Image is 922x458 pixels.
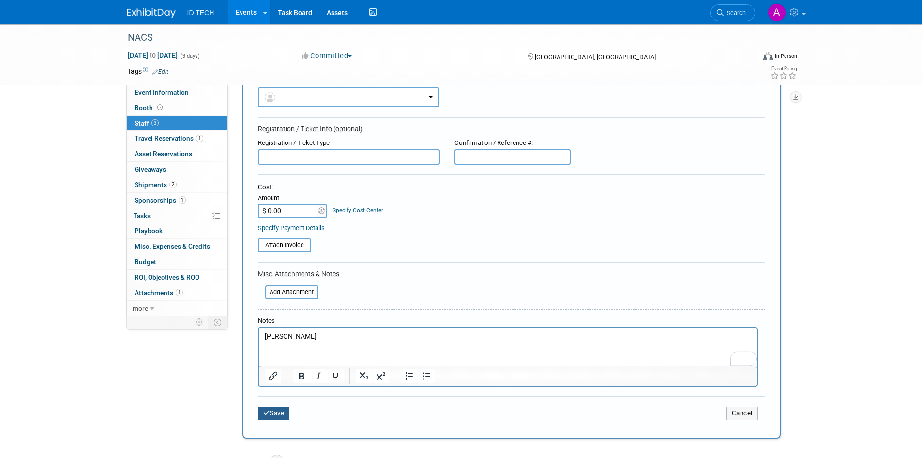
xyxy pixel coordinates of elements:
[373,369,389,383] button: Superscript
[127,193,227,208] a: Sponsorships1
[135,273,199,281] span: ROI, Objectives & ROO
[258,183,765,192] div: Cost:
[191,316,208,329] td: Personalize Event Tab Strip
[401,369,418,383] button: Numbered list
[134,212,151,220] span: Tasks
[293,369,310,383] button: Bold
[135,227,163,235] span: Playbook
[127,131,227,146] a: Travel Reservations1
[135,88,189,96] span: Event Information
[258,139,440,148] div: Registration / Ticket Type
[135,196,186,204] span: Sponsorships
[15,16,23,23] img: logo_orange.svg
[356,369,372,383] button: Subscript
[135,181,177,189] span: Shipments
[258,269,765,279] div: Misc. Attachments & Notes
[135,165,166,173] span: Giveaways
[127,177,227,192] a: Shipments2
[454,139,571,148] div: Confirmation / Reference #:
[135,242,210,250] span: Misc. Expenses & Credits
[208,316,227,329] td: Toggle Event Tabs
[258,124,765,134] div: Registration / Ticket Info (optional)
[259,328,757,366] iframe: Rich Text Area
[327,369,344,383] button: Underline
[152,68,168,75] a: Edit
[258,224,325,232] a: Specify Payment Details
[133,304,148,312] span: more
[127,239,227,254] a: Misc. Expenses & Credits
[96,56,104,64] img: tab_keywords_by_traffic_grey.svg
[127,270,227,285] a: ROI, Objectives & ROO
[763,52,773,60] img: Format-Inperson.png
[176,289,183,296] span: 1
[774,52,797,60] div: In-Person
[333,207,383,214] a: Specify Cost Center
[418,369,435,383] button: Bullet list
[179,196,186,204] span: 1
[724,9,746,16] span: Search
[107,57,163,63] div: Keywords by Traffic
[196,135,203,142] span: 1
[298,51,356,61] button: Committed
[310,369,327,383] button: Italic
[151,119,159,126] span: 3
[127,116,227,131] a: Staff3
[127,208,227,223] a: Tasks
[698,50,798,65] div: Event Format
[127,254,227,269] a: Budget
[127,146,227,161] a: Asset Reservations
[710,4,755,21] a: Search
[15,25,23,33] img: website_grey.svg
[127,66,168,76] td: Tags
[135,119,159,127] span: Staff
[265,369,281,383] button: Insert/edit link
[37,57,87,63] div: Domain Overview
[25,25,106,33] div: Domain: [DOMAIN_NAME]
[726,407,758,420] button: Cancel
[148,51,157,59] span: to
[127,285,227,300] a: Attachments1
[135,134,203,142] span: Travel Reservations
[169,181,177,188] span: 2
[127,100,227,115] a: Booth
[135,150,192,158] span: Asset Reservations
[258,316,758,326] div: Notes
[187,9,214,16] span: ID TECH
[258,407,290,420] button: Save
[135,104,165,111] span: Booth
[135,289,183,297] span: Attachments
[127,223,227,238] a: Playbook
[127,162,227,177] a: Giveaways
[27,16,47,23] div: v 4.0.25
[127,85,227,100] a: Event Information
[127,301,227,316] a: more
[535,53,656,61] span: [GEOGRAPHIC_DATA], [GEOGRAPHIC_DATA]
[180,53,200,59] span: (3 days)
[127,8,176,18] img: ExhibitDay
[124,29,741,47] div: NACS
[127,51,178,60] span: [DATE] [DATE]
[771,66,797,71] div: Event Rating
[135,258,156,266] span: Budget
[155,104,165,111] span: Booth not reserved yet
[768,3,786,22] img: Aileen Sun
[258,194,328,204] div: Amount
[26,56,34,64] img: tab_domain_overview_orange.svg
